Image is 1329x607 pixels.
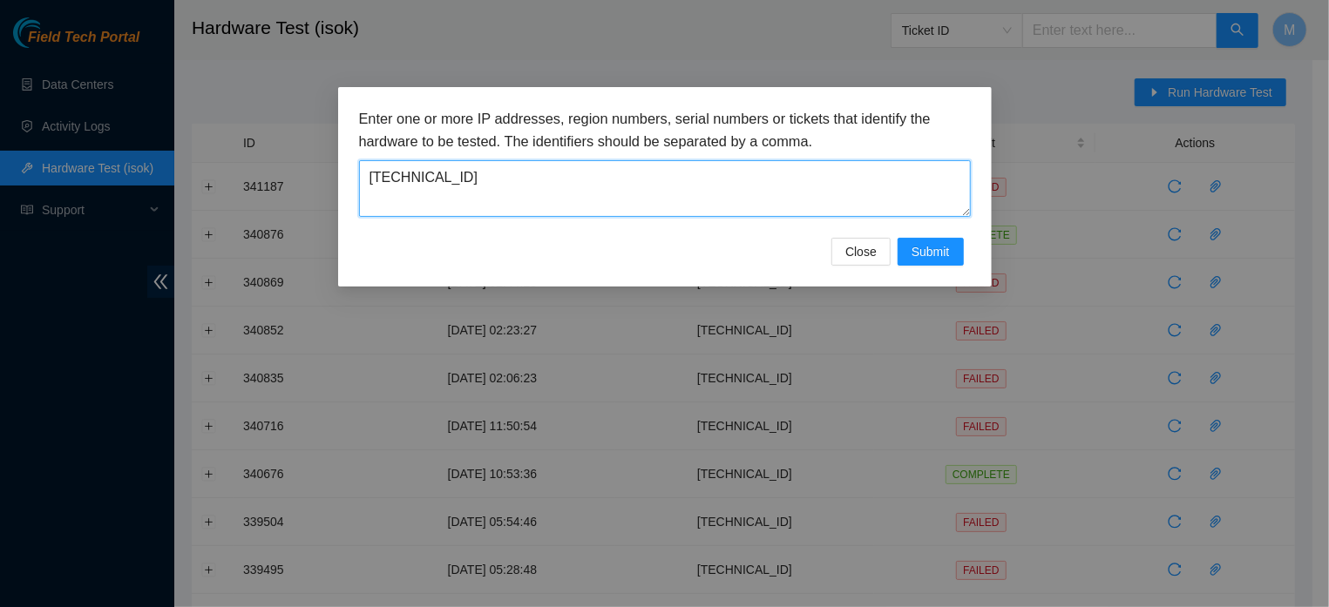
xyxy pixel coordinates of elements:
[831,238,891,266] button: Close
[359,160,971,217] textarea: [TECHNICAL_ID]
[898,238,964,266] button: Submit
[845,242,877,261] span: Close
[359,108,971,152] h3: Enter one or more IP addresses, region numbers, serial numbers or tickets that identify the hardw...
[912,242,950,261] span: Submit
